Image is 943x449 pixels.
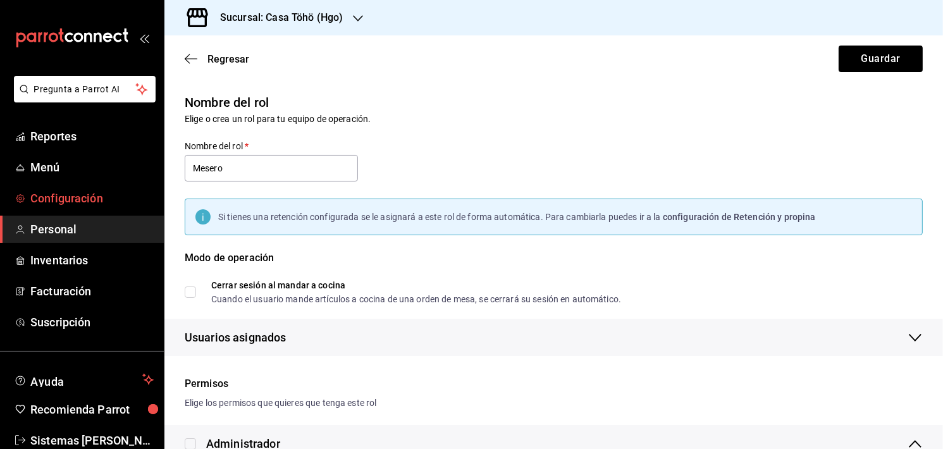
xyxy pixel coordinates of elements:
label: Nombre del rol [185,142,358,151]
span: configuración de Retención y propina [663,212,816,222]
div: Modo de operación [185,250,923,281]
span: Si tienes una retención configurada se le asignará a este rol de forma automática. Para cambiarla... [218,212,663,222]
span: Inventarios [30,252,154,269]
span: Elige o crea un rol para tu equipo de operación. [185,114,371,124]
span: Sistemas [PERSON_NAME] [30,432,154,449]
a: Pregunta a Parrot AI [9,92,156,105]
h6: Nombre del rol [185,92,923,113]
button: open_drawer_menu [139,33,149,43]
span: Recomienda Parrot [30,401,154,418]
span: Configuración [30,190,154,207]
button: Regresar [185,53,249,65]
span: Pregunta a Parrot AI [34,83,136,96]
h3: Sucursal: Casa Töhö (Hgo) [210,10,343,25]
span: Personal [30,221,154,238]
span: Reportes [30,128,154,145]
span: Usuarios asignados [185,329,286,346]
button: Guardar [839,46,923,72]
div: Permisos [185,376,923,391]
span: Facturación [30,283,154,300]
button: Pregunta a Parrot AI [14,76,156,102]
span: Ayuda [30,372,137,387]
span: Regresar [207,53,249,65]
span: Suscripción [30,314,154,331]
div: Cerrar sesión al mandar a cocina [211,281,621,290]
div: Elige los permisos que quieres que tenga este rol [185,397,923,410]
span: Menú [30,159,154,176]
div: Cuando el usuario mande artículos a cocina de una orden de mesa, se cerrará su sesión en automático. [211,295,621,304]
